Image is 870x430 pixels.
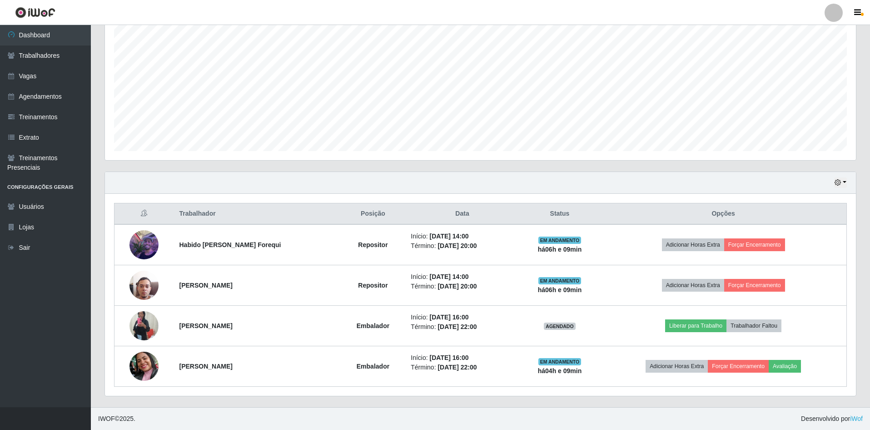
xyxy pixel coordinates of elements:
[411,353,514,363] li: Início:
[538,358,582,365] span: EM ANDAMENTO
[538,367,582,374] strong: há 04 h e 09 min
[405,203,519,225] th: Data
[357,363,389,370] strong: Embalador
[437,323,477,330] time: [DATE] 22:00
[179,363,233,370] strong: [PERSON_NAME]
[600,203,846,225] th: Opções
[411,282,514,291] li: Término:
[179,241,281,248] strong: Habido [PERSON_NAME] Forequi
[98,415,115,422] span: IWOF
[430,354,469,361] time: [DATE] 16:00
[724,238,785,251] button: Forçar Encerramento
[437,242,477,249] time: [DATE] 20:00
[358,282,388,289] strong: Repositor
[411,232,514,241] li: Início:
[358,241,388,248] strong: Repositor
[538,237,582,244] span: EM ANDAMENTO
[430,273,469,280] time: [DATE] 14:00
[179,322,233,329] strong: [PERSON_NAME]
[179,282,233,289] strong: [PERSON_NAME]
[98,414,135,424] span: © 2025 .
[769,360,801,373] button: Avaliação
[544,323,576,330] span: AGENDADO
[662,238,724,251] button: Adicionar Horas Extra
[174,203,341,225] th: Trabalhador
[341,203,406,225] th: Posição
[801,414,863,424] span: Desenvolvido por
[662,279,724,292] button: Adicionar Horas Extra
[437,283,477,290] time: [DATE] 20:00
[519,203,600,225] th: Status
[129,340,159,392] img: 1756305018782.jpeg
[129,293,159,358] img: 1756221911174.jpeg
[411,272,514,282] li: Início:
[724,279,785,292] button: Forçar Encerramento
[646,360,708,373] button: Adicionar Horas Extra
[850,415,863,422] a: iWof
[430,233,469,240] time: [DATE] 14:00
[129,225,159,264] img: 1755521550319.jpeg
[430,314,469,321] time: [DATE] 16:00
[411,363,514,372] li: Término:
[665,319,726,332] button: Liberar para Trabalho
[538,246,582,253] strong: há 06 h e 09 min
[538,277,582,284] span: EM ANDAMENTO
[357,322,389,329] strong: Embalador
[437,364,477,371] time: [DATE] 22:00
[538,286,582,293] strong: há 06 h e 09 min
[726,319,781,332] button: Trabalhador Faltou
[411,322,514,332] li: Término:
[708,360,769,373] button: Forçar Encerramento
[411,241,514,251] li: Término:
[15,7,55,18] img: CoreUI Logo
[411,313,514,322] li: Início:
[129,266,159,305] img: 1757508111276.jpeg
